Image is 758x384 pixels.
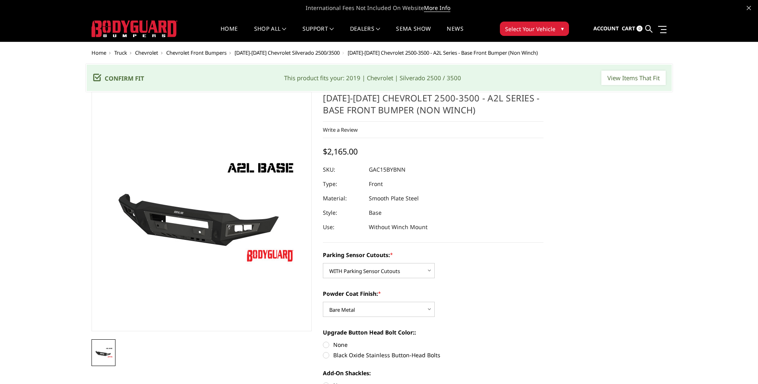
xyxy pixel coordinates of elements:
span: 0 [637,26,643,32]
a: Write a Review [323,126,358,133]
a: Home [92,49,106,56]
div: This product fits your: 2019 | Chevrolet | Silverado 2500 / 3500 [284,73,461,83]
dd: Without Winch Mount [369,220,428,234]
input: View Items That Fit [601,71,666,85]
a: Truck [114,49,127,56]
label: Upgrade Button Head Bolt Color:: [323,328,543,336]
dd: Front [369,177,383,191]
label: Parking Sensor Cutouts: [323,251,543,259]
span: Select Your Vehicle [505,25,555,33]
a: Chevrolet Front Bumpers [166,49,227,56]
h1: [DATE]-[DATE] Chevrolet 2500-3500 - A2L Series - Base Front Bumper (Non Winch) [323,92,543,122]
label: Black Oxide Stainless Button-Head Bolts [323,351,543,359]
label: Add-On Shackles: [323,369,543,377]
a: shop all [254,26,286,42]
dd: Smooth Plate Steel [369,191,419,206]
a: Home [221,26,238,42]
a: News [447,26,463,42]
a: 2015-2019 Chevrolet 2500-3500 - A2L Series - Base Front Bumper (Non Winch) [92,92,312,331]
a: SEMA Show [396,26,431,42]
a: Support [302,26,334,42]
dt: Use: [323,220,363,234]
label: Powder Coat Finish: [323,289,543,298]
dt: SKU: [323,162,363,177]
dt: Material: [323,191,363,206]
label: None [323,340,543,349]
img: BODYGUARD BUMPERS [92,20,177,37]
span: ▾ [561,24,564,33]
span: [DATE]-[DATE] Chevrolet 2500-3500 - A2L Series - Base Front Bumper (Non Winch) [348,49,538,56]
dd: Base [369,206,382,220]
a: More Info [424,4,450,12]
iframe: Chat Widget [718,346,758,384]
button: Select Your Vehicle [500,22,569,36]
dt: Type: [323,177,363,191]
dt: Style: [323,206,363,220]
a: Dealers [350,26,380,42]
span: $2,165.00 [323,146,358,157]
dd: GAC15BYBNN [369,162,406,177]
a: [DATE]-[DATE] Chevrolet Silverado 2500/3500 [235,49,340,56]
a: Account [593,18,619,40]
a: Chevrolet [135,49,158,56]
a: Cart 0 [622,18,643,40]
span: Cart [622,25,635,32]
span: Confirm Fit [105,74,144,82]
span: Account [593,25,619,32]
img: 2015-2019 Chevrolet 2500-3500 - A2L Series - Base Front Bumper (Non Winch) [94,347,113,358]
